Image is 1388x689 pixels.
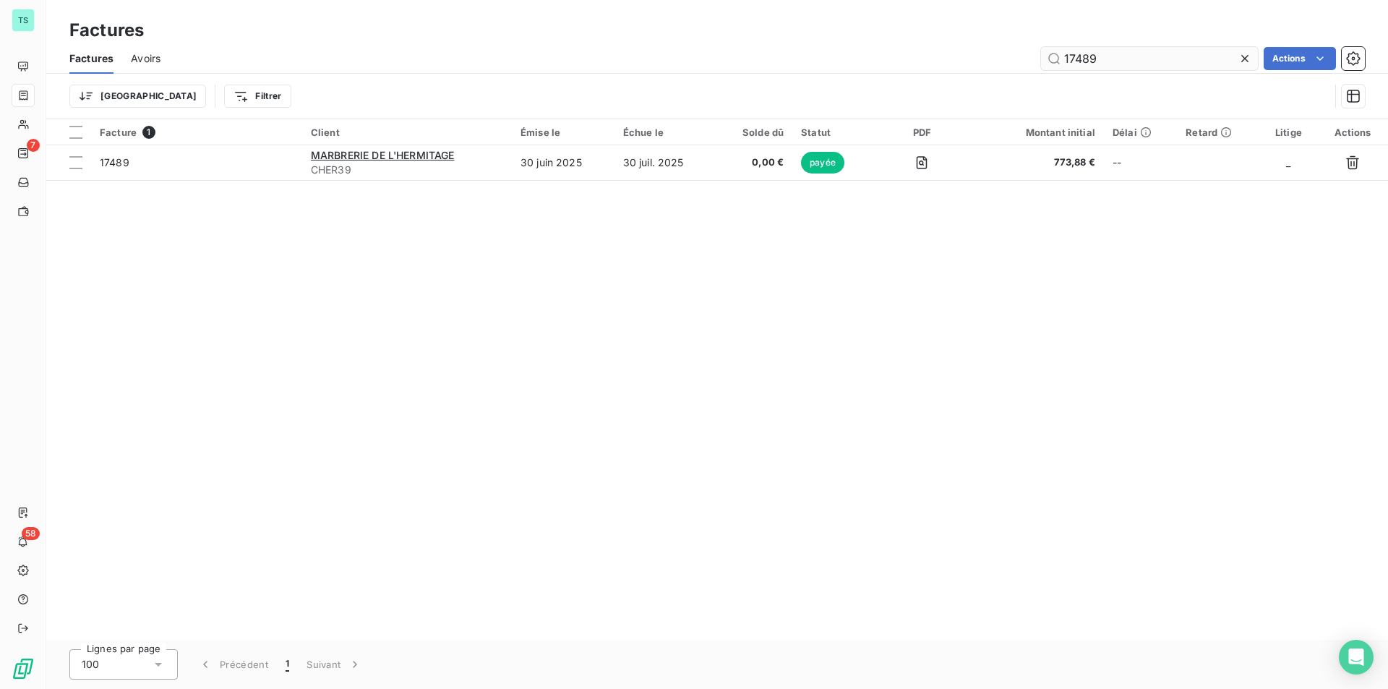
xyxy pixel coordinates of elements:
div: Client [311,127,503,138]
div: Émise le [520,127,606,138]
span: 100 [82,657,99,672]
button: Suivant [298,649,371,680]
span: 17489 [100,156,129,168]
div: Échue le [623,127,708,138]
button: Précédent [189,649,277,680]
button: Actions [1264,47,1336,70]
button: [GEOGRAPHIC_DATA] [69,85,206,108]
div: Open Intercom Messenger [1339,640,1374,675]
span: 1 [286,657,289,672]
input: Rechercher [1041,47,1258,70]
span: Factures [69,51,113,66]
img: Logo LeanPay [12,657,35,680]
td: 30 juin 2025 [512,145,614,180]
div: PDF [885,127,959,138]
td: 30 juil. 2025 [614,145,716,180]
div: Statut [801,127,867,138]
span: _ [1286,156,1290,168]
div: Montant initial [977,127,1095,138]
div: Délai [1113,127,1168,138]
span: 58 [22,527,40,540]
div: Litige [1269,127,1308,138]
span: CHER39 [311,163,503,177]
div: TS [12,9,35,32]
span: Facture [100,127,137,138]
div: Actions [1326,127,1379,138]
span: Avoirs [131,51,160,66]
div: Retard [1186,127,1251,138]
span: MARBRERIE DE L'HERMITAGE [311,149,455,161]
div: Solde dû [724,127,784,138]
button: Filtrer [224,85,291,108]
span: payée [801,152,844,174]
span: 773,88 € [977,155,1095,170]
span: 1 [142,126,155,139]
td: -- [1104,145,1177,180]
h3: Factures [69,17,144,43]
span: 7 [27,139,40,152]
span: 0,00 € [724,155,784,170]
button: 1 [277,649,298,680]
